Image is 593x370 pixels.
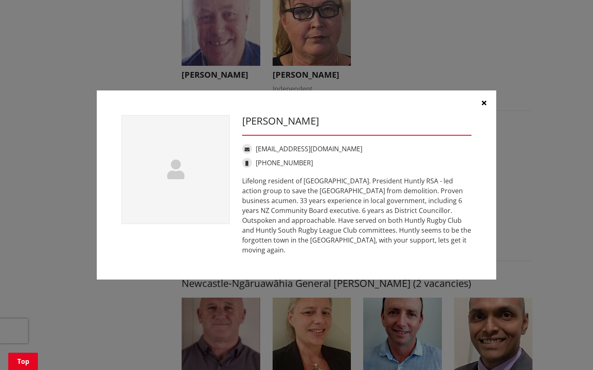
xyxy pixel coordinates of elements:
[256,158,313,167] a: [PHONE_NUMBER]
[256,144,362,153] a: [EMAIL_ADDRESS][DOMAIN_NAME]
[555,335,585,365] iframe: Messenger Launcher
[242,115,472,127] h3: [PERSON_NAME]
[8,353,38,370] a: Top
[242,176,472,255] div: Lifelong resident of [GEOGRAPHIC_DATA]. President Huntly RSA - led action group to save the [GEOG...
